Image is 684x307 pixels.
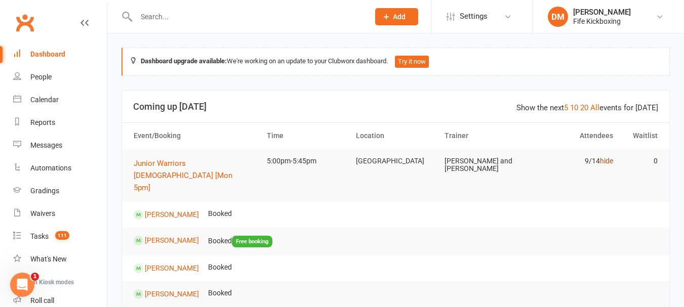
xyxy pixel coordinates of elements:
[13,111,107,134] a: Reports
[122,48,670,76] div: We're working on an update to your Clubworx dashboard.
[30,187,59,195] div: Gradings
[573,8,631,17] div: [PERSON_NAME]
[12,10,37,35] a: Clubworx
[145,210,199,218] a: [PERSON_NAME]
[393,13,406,21] span: Add
[13,43,107,66] a: Dashboard
[573,17,631,26] div: Fife Kickboxing
[204,202,236,226] td: Booked
[375,8,418,25] button: Add
[529,123,618,149] th: Attendees
[145,289,199,297] a: [PERSON_NAME]
[440,123,529,149] th: Trainer
[30,296,54,304] div: Roll call
[262,123,351,149] th: Time
[529,149,618,173] td: 9/14
[548,7,568,27] div: DM
[232,236,272,247] span: Free booking
[618,149,662,173] td: 0
[204,228,277,255] td: Booked
[204,281,236,305] td: Booked
[516,102,658,114] div: Show the next events for [DATE]
[590,103,599,112] a: All
[351,123,440,149] th: Location
[30,255,67,263] div: What's New
[133,10,362,24] input: Search...
[13,248,107,271] a: What's New
[570,103,578,112] a: 10
[141,57,227,65] strong: Dashboard upgrade available:
[13,225,107,248] a: Tasks 111
[564,103,568,112] a: 5
[13,157,107,180] a: Automations
[618,123,662,149] th: Waitlist
[13,134,107,157] a: Messages
[31,273,39,281] span: 1
[440,149,529,181] td: [PERSON_NAME] and [PERSON_NAME]
[30,73,52,81] div: People
[13,89,107,111] a: Calendar
[55,231,69,240] span: 111
[134,159,232,192] span: Junior Warriors [DEMOGRAPHIC_DATA] [Mon 5pm]
[145,236,199,244] a: [PERSON_NAME]
[204,255,236,279] td: Booked
[30,118,55,126] div: Reports
[30,50,65,58] div: Dashboard
[262,149,351,173] td: 5:00pm-5:45pm
[580,103,588,112] a: 20
[30,232,49,240] div: Tasks
[395,56,429,68] button: Try it now
[30,141,62,149] div: Messages
[600,157,613,165] a: hide
[13,66,107,89] a: People
[460,5,488,28] span: Settings
[133,102,658,112] h3: Coming up [DATE]
[10,273,34,297] iframe: Intercom live chat
[134,157,258,194] button: Junior Warriors [DEMOGRAPHIC_DATA] [Mon 5pm]
[351,149,440,173] td: [GEOGRAPHIC_DATA]
[13,202,107,225] a: Waivers
[145,264,199,272] a: [PERSON_NAME]
[13,180,107,202] a: Gradings
[30,96,59,104] div: Calendar
[30,209,55,217] div: Waivers
[129,123,262,149] th: Event/Booking
[30,164,71,172] div: Automations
